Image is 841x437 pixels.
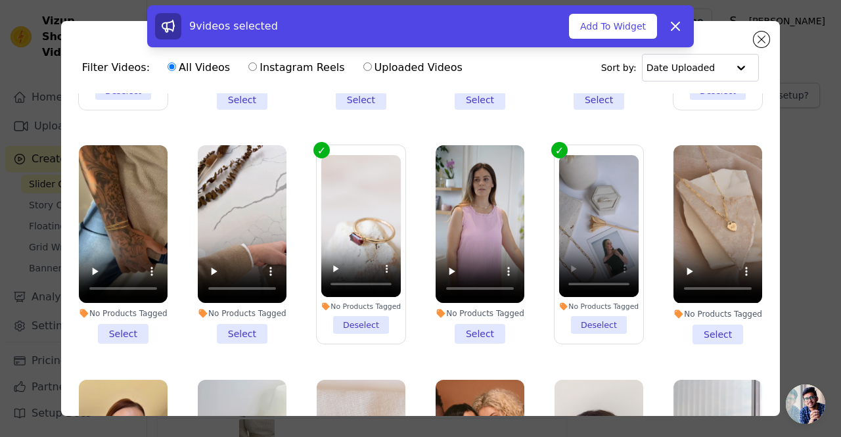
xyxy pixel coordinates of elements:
[601,54,760,81] div: Sort by:
[189,20,278,32] span: 9 videos selected
[673,309,762,319] div: No Products Tagged
[82,53,470,83] div: Filter Videos:
[559,302,639,311] div: No Products Tagged
[198,308,286,319] div: No Products Tagged
[79,308,168,319] div: No Products Tagged
[363,59,463,76] label: Uploaded Videos
[248,59,345,76] label: Instagram Reels
[167,59,231,76] label: All Videos
[569,14,657,39] button: Add To Widget
[786,384,825,424] a: Open chat
[321,302,401,311] div: No Products Tagged
[436,308,524,319] div: No Products Tagged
